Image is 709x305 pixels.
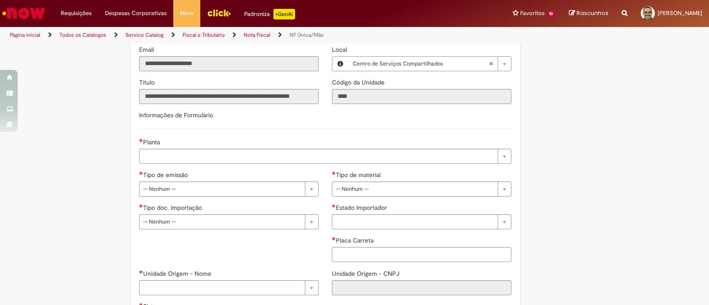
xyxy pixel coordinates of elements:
label: Somente leitura - Título [139,78,156,87]
span: Somente leitura - Unidade Origem - CNPJ [332,270,401,278]
span: Necessários - Unidade Origem - Nome [143,270,213,278]
span: Necessários [332,237,336,240]
label: Somente leitura - Código da Unidade [332,78,386,87]
label: Somente leitura - Email [139,45,156,54]
span: Necessários [139,204,143,208]
a: Limpar campo Unidade Origem - Nome [139,280,319,295]
span: Tipo de material [336,171,382,179]
span: Necessários - Planta [143,138,162,146]
img: ServiceNow [1,4,47,22]
p: +GenAi [273,9,295,19]
span: Placa Carreta [336,236,375,244]
span: Tipo de emissão [143,171,190,179]
button: Local, Visualizar este registro Centro de Serviços Compartilhados [332,57,348,71]
a: Centro de Serviços CompartilhadosLimpar campo Local [348,57,511,71]
span: Somente leitura - Email [139,46,156,54]
span: Necessários [139,171,143,175]
span: Somente leitura - Código da Unidade [332,78,386,86]
a: Nota Fiscal [244,31,270,39]
a: Rascunhos [569,9,608,18]
img: click_logo_yellow_360x200.png [207,6,231,19]
span: -- Nenhum -- [143,215,300,229]
span: Requisições [61,9,92,18]
a: Limpar campo Planta [139,149,511,164]
span: Necessários [139,270,143,274]
span: [PERSON_NAME] [658,9,702,17]
input: Título [139,89,319,104]
span: Local [332,46,349,54]
input: Placa Carreta [332,247,511,262]
span: Tipo doc. importação [143,204,204,212]
input: Unidade Origem - CNPJ [332,280,511,295]
span: -- Nenhum -- [143,182,300,196]
span: Necessários [332,171,336,175]
span: Rascunhos [577,9,608,17]
span: Somente leitura - Título [139,78,156,86]
input: Email [139,56,319,71]
a: Página inicial [10,31,40,39]
div: Padroniza [244,9,295,19]
span: More [180,9,194,18]
label: Informações de Formulário [139,111,213,119]
a: NF Única/Mãe [289,31,324,39]
input: Código da Unidade [332,89,511,104]
span: Centro de Serviços Compartilhados [353,57,489,71]
span: Necessários [332,204,336,208]
a: Fiscal e Tributário [183,31,225,39]
span: Necessários - Estado Importador [336,204,389,212]
a: Limpar campo Estado Importador [332,214,511,229]
span: Despesas Corporativas [105,9,167,18]
a: Todos os Catálogos [59,31,106,39]
span: Favoritos [520,9,545,18]
ul: Trilhas de página [7,27,466,43]
a: Service Catalog [125,31,164,39]
abbr: Limpar campo Local [484,57,498,71]
span: Necessários [139,139,143,142]
span: -- Nenhum -- [336,182,493,196]
span: 10 [546,10,556,18]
